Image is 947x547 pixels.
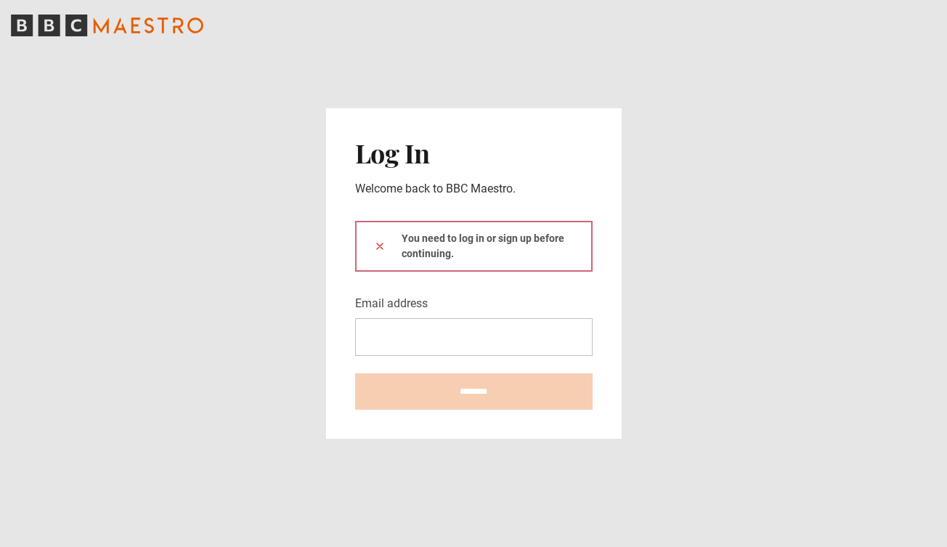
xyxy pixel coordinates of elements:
[355,137,593,168] h2: Log In
[355,180,593,198] p: Welcome back to BBC Maestro.
[355,221,593,272] div: You need to log in or sign up before continuing.
[11,15,203,36] svg: BBC Maestro
[355,295,428,312] label: Email address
